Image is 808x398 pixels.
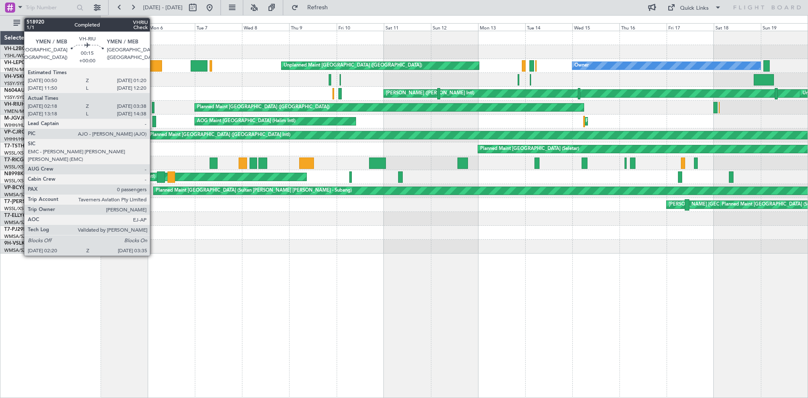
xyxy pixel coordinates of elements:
[680,4,709,13] div: Quick Links
[384,23,431,31] div: Sat 11
[714,23,761,31] div: Sat 18
[667,23,714,31] div: Fri 17
[619,23,667,31] div: Thu 16
[4,206,27,212] a: WSSL/XSP
[4,130,21,135] span: VP-CJR
[386,87,474,100] div: [PERSON_NAME] ([PERSON_NAME] Intl)
[4,241,48,246] a: 9H-VSLKFalcon 7X
[287,1,338,14] button: Refresh
[4,67,30,73] a: YMEN/MEB
[150,129,290,142] div: Planned Maint [GEOGRAPHIC_DATA] ([GEOGRAPHIC_DATA] Intl)
[337,23,384,31] div: Fri 10
[4,80,26,87] a: YSSY/SYD
[4,213,37,218] a: T7-ELLYG-550
[4,213,23,218] span: T7-ELLY
[4,136,29,142] a: VHHH/HKG
[4,102,56,107] a: VH-RIUHawker 800XP
[4,171,24,176] span: N8998K
[4,247,29,254] a: WMSA/SZB
[4,144,56,149] a: T7-TSTHawker 900XP
[4,116,51,121] a: M-JGVJGlobal 5000
[22,20,89,26] span: All Aircraft
[4,192,29,198] a: WMSA/SZB
[4,88,25,93] span: N604AU
[4,158,20,163] span: T7-RIC
[4,46,22,51] span: VH-L2B
[242,23,289,31] div: Wed 8
[4,60,50,65] a: VH-LEPGlobal 6000
[4,88,61,93] a: N604AUChallenger 604
[148,23,195,31] div: Mon 6
[4,53,28,59] a: YSHL/WOL
[143,4,183,11] span: [DATE] - [DATE]
[4,164,27,170] a: WSSL/XSP
[195,23,242,31] div: Tue 7
[26,1,74,14] input: Trip Number
[4,130,36,135] a: VP-CJRG-650
[300,5,335,11] span: Refresh
[4,116,23,121] span: M-JGVJ
[156,184,352,197] div: Planned Maint [GEOGRAPHIC_DATA] (Sultan [PERSON_NAME] [PERSON_NAME] - Subang)
[102,17,116,24] div: [DATE]
[4,74,69,79] a: VH-VSKGlobal Express XRS
[4,74,23,79] span: VH-VSK
[431,23,478,31] div: Sun 12
[4,122,27,128] a: WIHH/HLP
[4,46,58,51] a: VH-L2BChallenger 604
[4,185,51,190] a: VP-BCYGlobal 5000
[4,94,26,101] a: YSSY/SYD
[4,227,23,232] span: T7-PJ29
[4,144,21,149] span: T7-TST
[101,23,148,31] div: Sun 5
[4,233,29,240] a: WMSA/SZB
[669,198,775,211] div: [PERSON_NAME] [GEOGRAPHIC_DATA] (Seletar)
[289,23,336,31] div: Thu 9
[574,59,589,72] div: Owner
[4,185,22,190] span: VP-BCY
[4,199,82,204] a: T7-[PERSON_NAME]Global 7500
[197,115,295,128] div: AOG Maint [GEOGRAPHIC_DATA] (Halim Intl)
[4,171,52,176] a: N8998KGlobal 6000
[4,102,21,107] span: VH-RIU
[4,178,27,184] a: WSSL/XSP
[284,59,422,72] div: Unplanned Maint [GEOGRAPHIC_DATA] ([GEOGRAPHIC_DATA])
[4,150,27,156] a: WSSL/XSP
[525,23,572,31] div: Tue 14
[4,227,46,232] a: T7-PJ29Falcon 7X
[9,16,91,30] button: All Aircraft
[4,158,48,163] a: T7-RICGlobal 6000
[4,241,25,246] span: 9H-VSLK
[4,60,21,65] span: VH-LEP
[572,23,619,31] div: Wed 15
[197,101,330,114] div: Planned Maint [GEOGRAPHIC_DATA] ([GEOGRAPHIC_DATA])
[480,143,579,155] div: Planned Maint [GEOGRAPHIC_DATA] (Seletar)
[4,108,30,115] a: YMEN/MEB
[586,115,691,128] div: Planned Maint [GEOGRAPHIC_DATA] (Halim Intl)
[478,23,525,31] div: Mon 13
[663,1,726,14] button: Quick Links
[4,199,53,204] span: T7-[PERSON_NAME]
[761,23,808,31] div: Sun 19
[4,219,29,226] a: WMSA/SZB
